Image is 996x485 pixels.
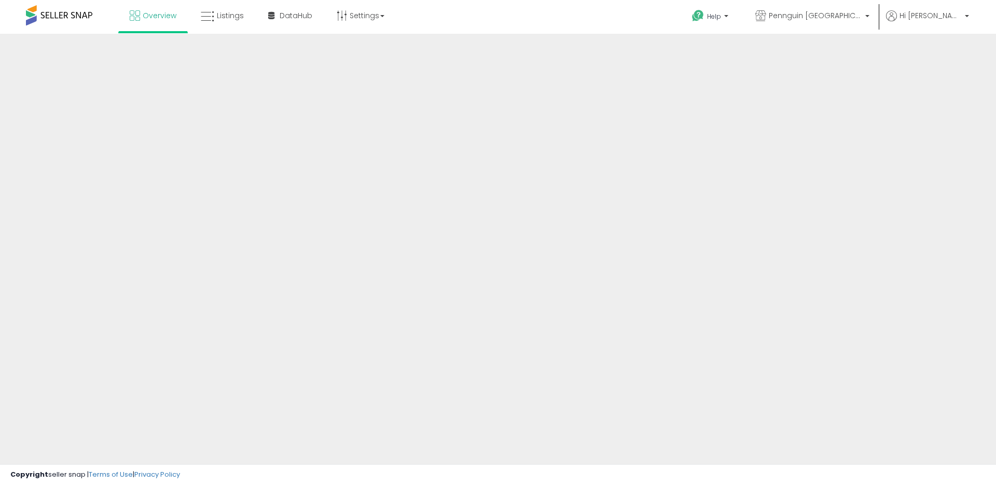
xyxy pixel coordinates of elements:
[886,10,969,34] a: Hi [PERSON_NAME]
[691,9,704,22] i: Get Help
[707,12,721,21] span: Help
[684,2,739,34] a: Help
[769,10,862,21] span: Pennguin [GEOGRAPHIC_DATA]
[217,10,244,21] span: Listings
[143,10,176,21] span: Overview
[900,10,962,21] span: Hi [PERSON_NAME]
[280,10,312,21] span: DataHub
